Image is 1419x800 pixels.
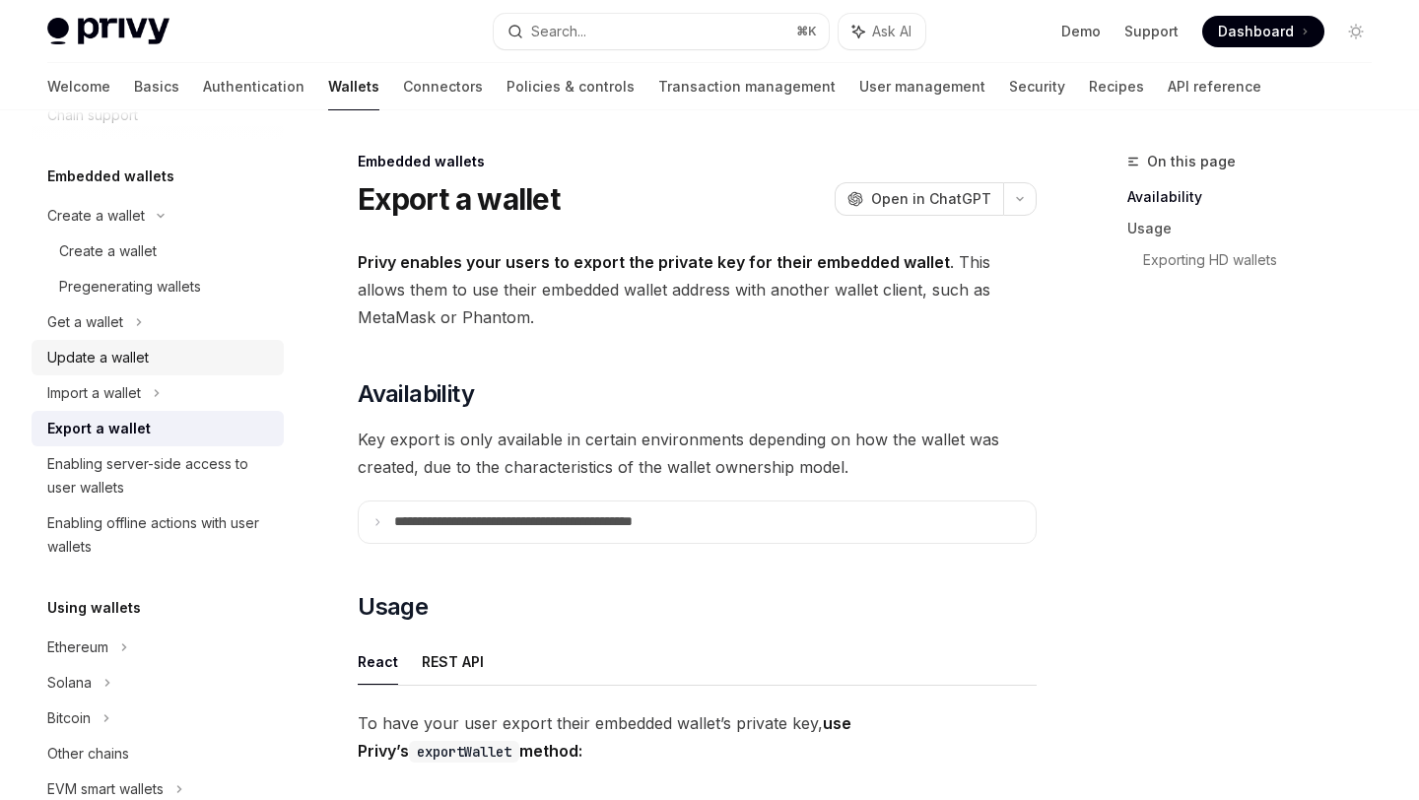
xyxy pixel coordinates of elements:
div: Enabling offline actions with user wallets [47,511,272,559]
a: API reference [1168,63,1261,110]
a: Pregenerating wallets [32,269,284,304]
a: Connectors [403,63,483,110]
span: . This allows them to use their embedded wallet address with another wallet client, such as MetaM... [358,248,1037,331]
span: Availability [358,378,474,410]
div: Search... [531,20,586,43]
div: Enabling server-side access to user wallets [47,452,272,500]
a: Exporting HD wallets [1143,244,1387,276]
div: Import a wallet [47,381,141,405]
button: Ask AI [839,14,925,49]
img: light logo [47,18,169,45]
a: Availability [1127,181,1387,213]
div: Create a wallet [59,239,157,263]
a: Policies & controls [507,63,635,110]
div: Get a wallet [47,310,123,334]
a: Enabling offline actions with user wallets [32,505,284,565]
span: Dashboard [1218,22,1294,41]
a: Welcome [47,63,110,110]
a: Other chains [32,736,284,771]
div: Update a wallet [47,346,149,369]
a: Dashboard [1202,16,1324,47]
div: Export a wallet [47,417,151,440]
a: Update a wallet [32,340,284,375]
a: Usage [1127,213,1387,244]
a: Transaction management [658,63,836,110]
h5: Using wallets [47,596,141,620]
span: Usage [358,591,428,623]
a: Demo [1061,22,1101,41]
div: Pregenerating wallets [59,275,201,299]
a: Security [1009,63,1065,110]
h5: Embedded wallets [47,165,174,188]
div: Solana [47,671,92,695]
span: Ask AI [872,22,912,41]
a: Support [1124,22,1179,41]
div: Create a wallet [47,204,145,228]
a: Basics [134,63,179,110]
button: Toggle dark mode [1340,16,1372,47]
span: Open in ChatGPT [871,189,991,209]
button: Search...⌘K [494,14,828,49]
strong: Privy enables your users to export the private key for their embedded wallet [358,252,950,272]
div: Ethereum [47,635,108,659]
a: Create a wallet [32,233,284,269]
span: Key export is only available in certain environments depending on how the wallet was created, due... [358,426,1037,481]
div: Embedded wallets [358,152,1037,171]
div: Bitcoin [47,706,91,730]
code: exportWallet [409,741,519,763]
a: Enabling server-side access to user wallets [32,446,284,505]
span: ⌘ K [796,24,817,39]
button: React [358,638,398,685]
a: Authentication [203,63,304,110]
strong: use Privy’s method: [358,713,851,761]
a: Export a wallet [32,411,284,446]
div: Other chains [47,742,129,766]
a: Recipes [1089,63,1144,110]
span: To have your user export their embedded wallet’s private key, [358,709,1037,765]
button: REST API [422,638,484,685]
a: Wallets [328,63,379,110]
span: On this page [1147,150,1236,173]
button: Open in ChatGPT [835,182,1003,216]
a: User management [859,63,985,110]
h1: Export a wallet [358,181,560,217]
